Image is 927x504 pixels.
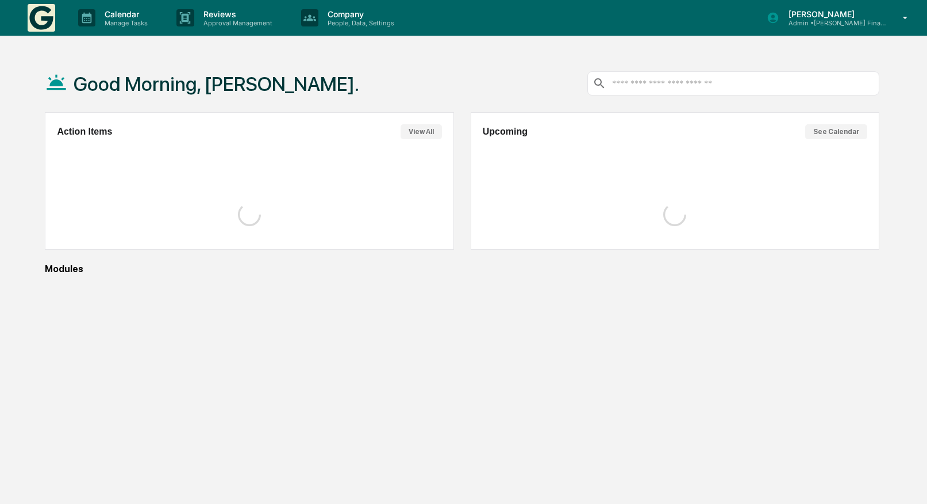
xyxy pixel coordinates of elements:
[779,9,886,19] p: [PERSON_NAME]
[318,9,400,19] p: Company
[401,124,442,139] button: View All
[194,9,278,19] p: Reviews
[318,19,400,27] p: People, Data, Settings
[779,19,886,27] p: Admin • [PERSON_NAME] Financial Advisors
[483,127,528,137] h2: Upcoming
[805,124,867,139] button: See Calendar
[28,4,55,32] img: logo
[95,19,153,27] p: Manage Tasks
[194,19,278,27] p: Approval Management
[45,264,879,274] div: Modules
[95,9,153,19] p: Calendar
[57,127,112,137] h2: Action Items
[74,72,359,96] h1: Good Morning, [PERSON_NAME].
